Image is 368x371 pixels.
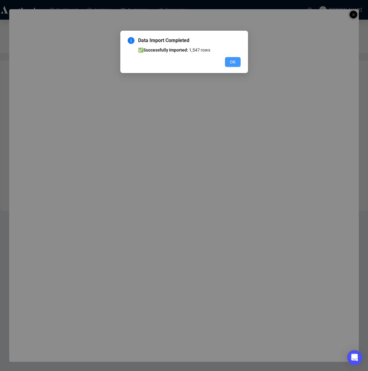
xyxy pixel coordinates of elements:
[347,350,362,365] div: Open Intercom Messenger
[225,57,241,67] button: OK
[143,48,188,52] b: Successfully Imported:
[128,37,134,44] span: info-circle
[138,47,241,53] li: ✅ 1,547 rows
[138,37,241,44] span: Data Import Completed
[230,59,236,65] span: OK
